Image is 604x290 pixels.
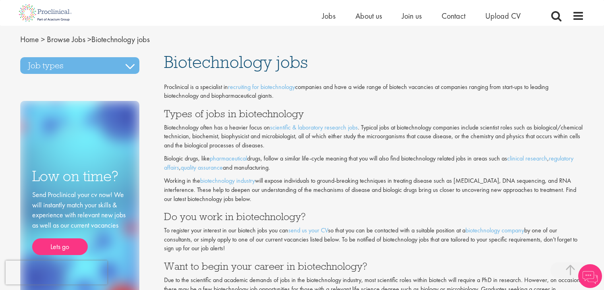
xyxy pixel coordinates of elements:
[402,11,422,21] a: Join us
[87,34,91,44] span: >
[465,226,524,234] a: biotechnology company
[32,168,127,184] h3: Low on time?
[181,163,223,172] a: quality assurance
[322,11,336,21] a: Jobs
[164,211,584,222] h3: Do you work in biotechnology?
[507,154,547,162] a: clinical research
[20,34,150,44] span: Biotechnology jobs
[164,51,308,73] span: Biotechnology jobs
[355,11,382,21] a: About us
[270,123,358,131] a: scientific & laboratory research jobs
[210,154,247,162] a: pharmaceutical
[164,83,584,101] p: Proclinical is a specialist in companies and have a wide range of biotech vacancies at companies ...
[20,34,39,44] a: breadcrumb link to Home
[164,154,584,172] p: Biologic drugs, like drugs, follow a similar life-cycle meaning that you will also find biotechno...
[32,238,88,255] a: Lets go
[41,34,45,44] span: >
[485,11,521,21] a: Upload CV
[288,226,328,234] a: send us your CV
[164,108,584,119] h3: Types of jobs in biotechnology
[32,189,127,255] div: Send Proclinical your cv now! We will instantly match your skills & experience with relevant new ...
[578,264,602,288] img: Chatbot
[200,176,255,185] a: biotechnology industry
[164,154,573,172] a: regulatory affairs
[228,83,295,91] a: recruiting for biotechnology
[164,226,584,253] p: To register your interest in our biotech jobs you can so that you can be contacted with a suitabl...
[20,57,139,74] h3: Job types
[164,261,584,271] h3: Want to begin your career in biotechnology?
[164,176,584,204] p: Working in the will expose individuals to ground-breaking techniques in treating disease such as ...
[442,11,465,21] a: Contact
[47,34,85,44] a: breadcrumb link to Browse Jobs
[6,261,107,284] iframe: reCAPTCHA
